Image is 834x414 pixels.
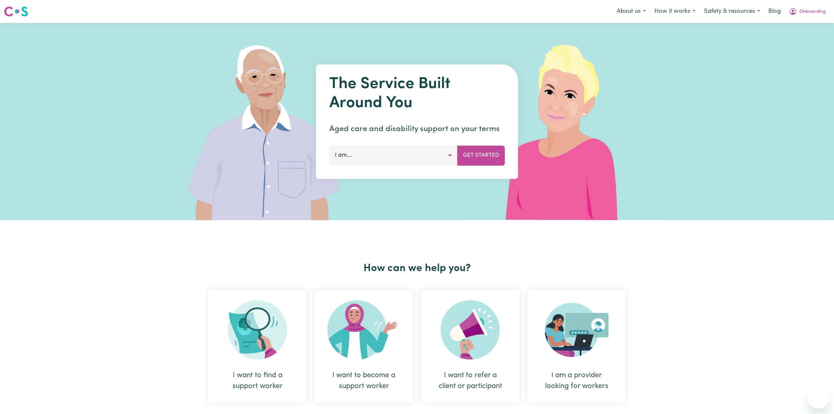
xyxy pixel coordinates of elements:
div: I am a provider looking for workers [543,370,610,392]
button: About us [612,5,650,18]
div: I am a provider looking for workers [527,290,626,403]
span: Onboarding [800,8,826,15]
h2: How can we help you? [204,262,630,275]
img: Refer [441,300,500,359]
img: Search [228,300,287,359]
a: Blog [764,4,785,19]
button: How it works [650,5,700,18]
button: I am... [329,146,458,165]
img: Provider [545,300,608,359]
div: I want to become a support worker [330,370,397,392]
p: Aged care and disability support on your terms [329,123,505,135]
button: My Account [785,5,830,18]
img: Careseekers logo [4,6,28,17]
img: Become Worker [327,300,400,359]
div: I want to refer a client or participant [421,290,519,403]
button: Get Started [457,146,505,165]
div: I want to find a support worker [224,370,291,392]
div: I want to become a support worker [315,290,413,403]
button: Safety & resources [700,5,764,18]
div: I want to refer a client or participant [437,370,504,392]
h1: The Service Built Around You [329,75,505,113]
div: I want to find a support worker [208,290,307,403]
iframe: Button to launch messaging window [808,388,829,409]
a: Careseekers logo [4,4,28,19]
